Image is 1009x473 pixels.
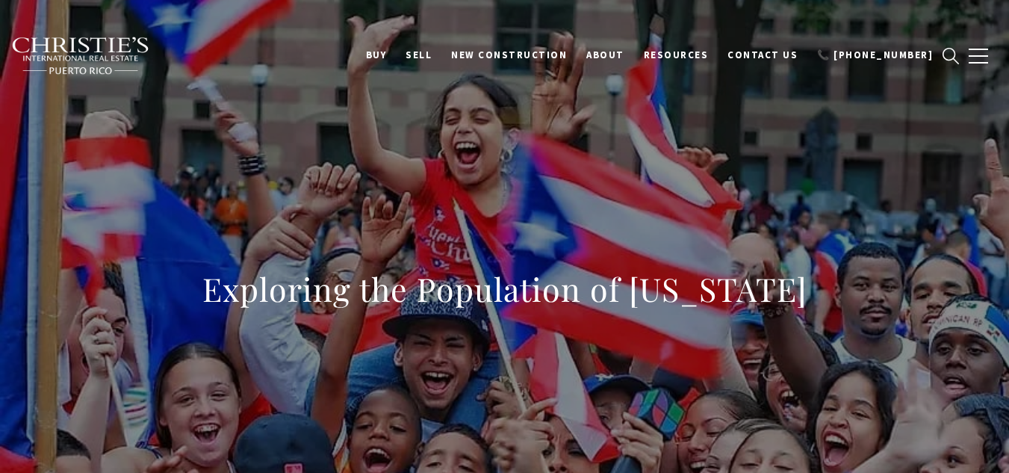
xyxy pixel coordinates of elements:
a: Resources [634,41,718,69]
img: Christie's International Real Estate black text logo [11,37,150,75]
a: BUY [356,41,397,69]
span: New Construction [451,49,567,61]
h1: Exploring the Population of [US_STATE] [202,268,807,310]
a: 📞 [PHONE_NUMBER] [807,41,943,69]
span: Contact Us [727,49,798,61]
span: 📞 [PHONE_NUMBER] [817,49,933,61]
a: About [577,41,634,69]
a: New Construction [441,41,577,69]
a: SELL [396,41,441,69]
